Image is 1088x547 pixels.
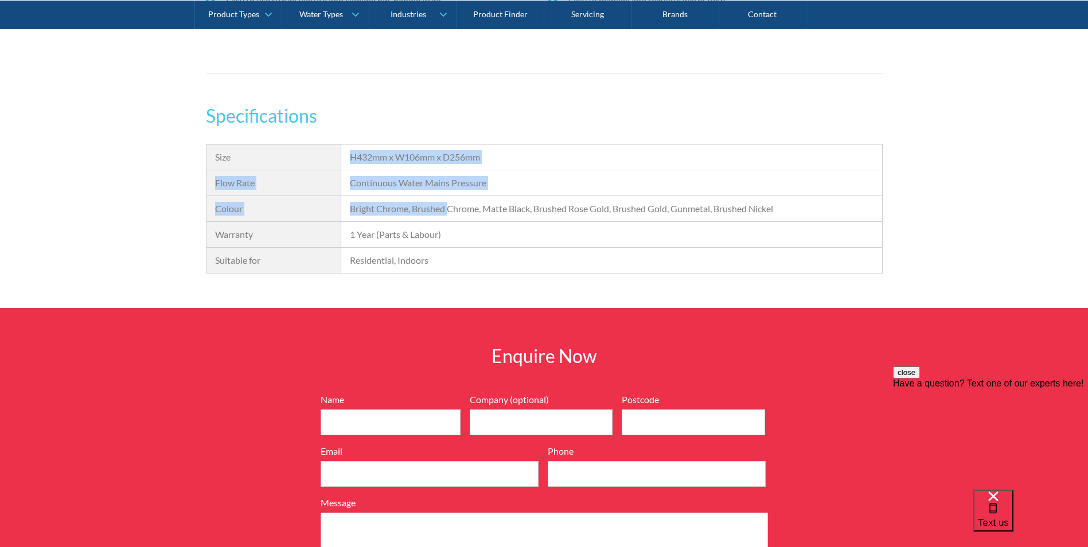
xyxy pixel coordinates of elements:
[321,444,539,458] label: Email
[208,9,259,19] div: Product Types
[350,228,873,241] div: 1 Year (Parts & Labour)
[350,202,873,216] div: Bright Chrome, Brushed Chrome, Matte Black, Brushed Rose Gold, Brushed Gold, Gunmetal, Brushed Ni...
[215,202,333,216] div: Colour
[206,102,883,130] h3: Specifications
[215,150,333,164] div: Size
[470,393,613,407] label: Company (optional)
[350,253,873,267] div: Residential, Indoors
[391,9,426,19] div: Industries
[321,496,768,510] label: Message
[548,444,766,458] label: Phone
[215,253,333,267] div: Suitable for
[350,150,873,164] div: H432mm x W106mm x D256mm
[215,228,333,241] div: Warranty
[893,366,1088,504] iframe: podium webchat widget prompt
[973,490,1088,547] iframe: podium webchat widget bubble
[215,176,333,190] div: Flow Rate
[350,176,873,190] div: Continuous Water Mains Pressure
[299,9,343,19] div: Water Types
[378,342,711,370] h2: Enquire Now
[321,393,461,407] label: Name
[622,393,765,407] label: Postcode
